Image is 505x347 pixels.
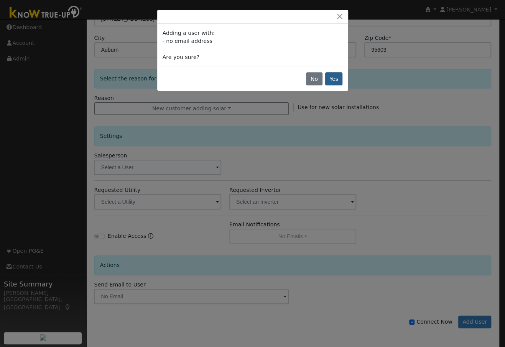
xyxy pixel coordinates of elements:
span: Are you sure? [163,54,199,60]
button: No [306,72,322,85]
span: Adding a user with: [163,30,215,36]
button: Yes [325,72,343,85]
button: Close [334,13,345,21]
span: - no email address [163,38,212,44]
